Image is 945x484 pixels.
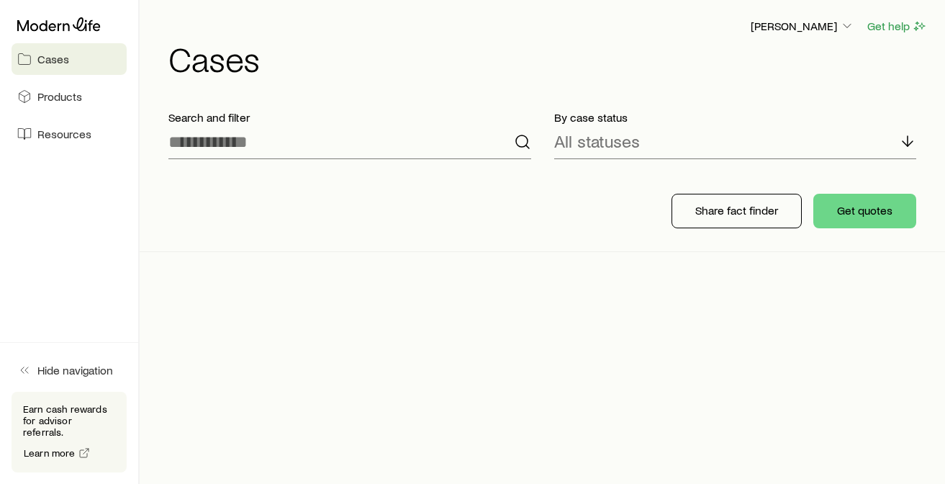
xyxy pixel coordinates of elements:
[12,43,127,75] a: Cases
[12,81,127,112] a: Products
[750,18,855,35] button: [PERSON_NAME]
[24,448,76,458] span: Learn more
[37,52,69,66] span: Cases
[168,41,928,76] h1: Cases
[751,19,854,33] p: [PERSON_NAME]
[554,131,640,151] p: All statuses
[37,127,91,141] span: Resources
[37,363,113,377] span: Hide navigation
[12,354,127,386] button: Hide navigation
[12,392,127,472] div: Earn cash rewards for advisor referrals.Learn more
[23,403,115,438] p: Earn cash rewards for advisor referrals.
[867,18,928,35] button: Get help
[672,194,802,228] button: Share fact finder
[554,110,917,125] p: By case status
[813,194,916,228] button: Get quotes
[12,118,127,150] a: Resources
[168,110,531,125] p: Search and filter
[695,203,778,218] p: Share fact finder
[37,89,82,104] span: Products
